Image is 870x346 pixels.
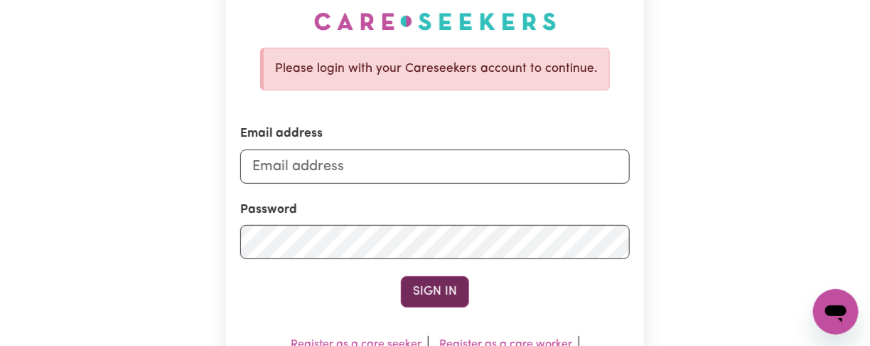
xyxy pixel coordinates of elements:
[240,150,630,184] input: Email address
[240,201,297,219] label: Password
[275,60,598,78] p: Please login with your Careseekers account to continue.
[401,276,469,308] button: Sign In
[813,289,859,335] iframe: Button to launch messaging window
[240,125,323,143] label: Email address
